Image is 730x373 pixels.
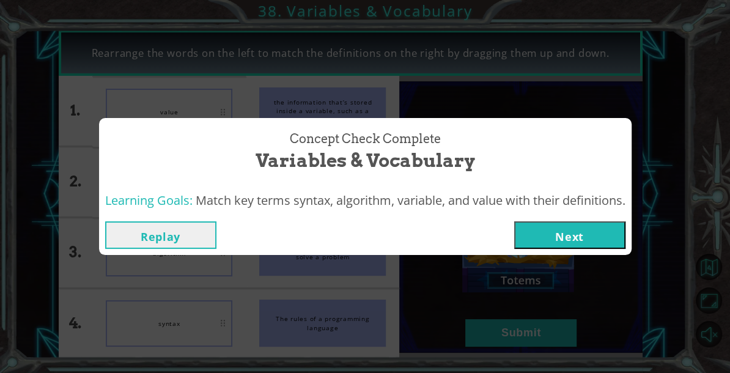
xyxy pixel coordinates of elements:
[105,192,193,209] span: Learning Goals:
[514,221,625,249] button: Next
[105,221,216,249] button: Replay
[256,147,475,174] span: Variables & Vocabulary
[196,192,625,209] span: Match key terms syntax, algorithm, variable, and value with their definitions.
[290,130,441,148] span: Concept Check Complete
